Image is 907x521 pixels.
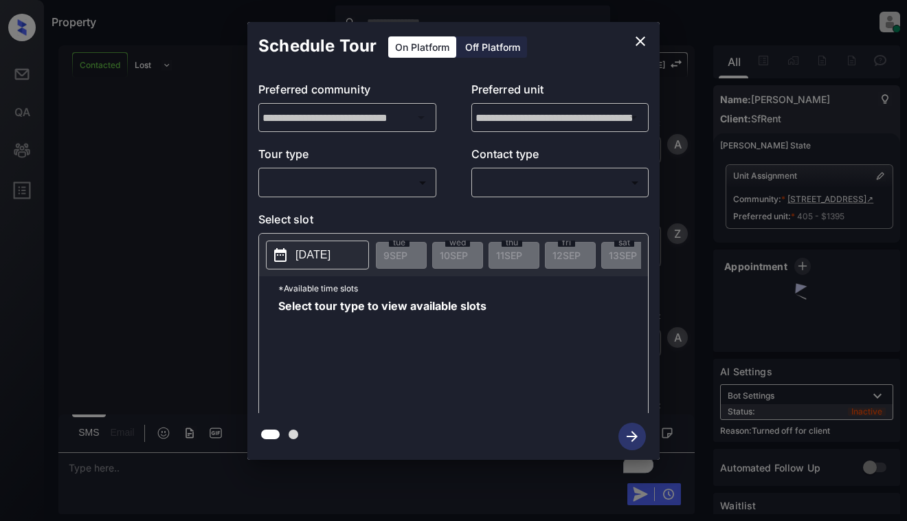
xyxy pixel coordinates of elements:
[266,241,369,269] button: [DATE]
[295,247,331,263] p: [DATE]
[458,36,527,58] div: Off Platform
[388,36,456,58] div: On Platform
[258,211,649,233] p: Select slot
[258,81,436,103] p: Preferred community
[247,22,388,70] h2: Schedule Tour
[258,146,436,168] p: Tour type
[627,27,654,55] button: close
[471,146,649,168] p: Contact type
[471,81,649,103] p: Preferred unit
[278,300,486,410] span: Select tour type to view available slots
[278,276,648,300] p: *Available time slots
